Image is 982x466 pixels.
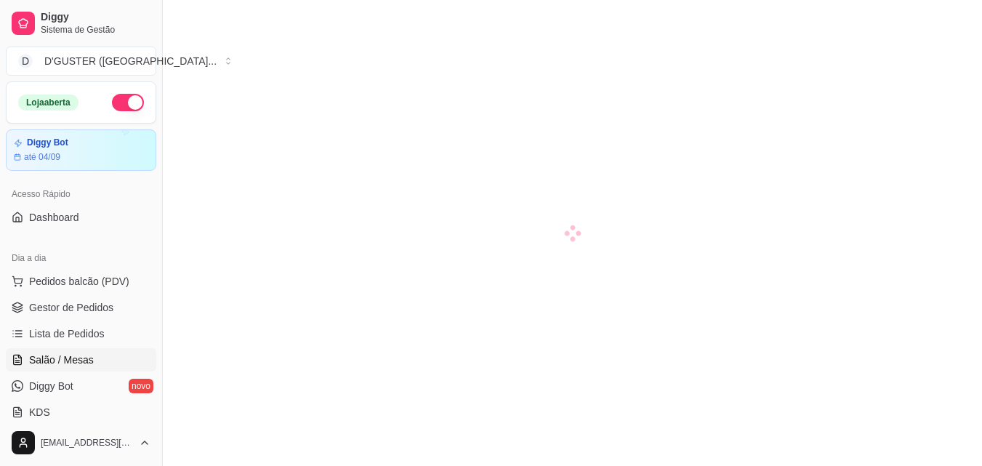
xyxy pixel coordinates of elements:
a: Diggy Botnovo [6,374,156,398]
span: Salão / Mesas [29,353,94,367]
a: Gestor de Pedidos [6,296,156,319]
span: Diggy [41,11,150,24]
button: Alterar Status [112,94,144,111]
button: [EMAIL_ADDRESS][DOMAIN_NAME] [6,425,156,460]
span: D [18,54,33,68]
span: Pedidos balcão (PDV) [29,274,129,289]
span: Sistema de Gestão [41,24,150,36]
a: Salão / Mesas [6,348,156,371]
button: Pedidos balcão (PDV) [6,270,156,293]
span: KDS [29,405,50,419]
span: Lista de Pedidos [29,326,105,341]
a: Lista de Pedidos [6,322,156,345]
div: Loja aberta [18,95,79,111]
div: Acesso Rápido [6,182,156,206]
a: KDS [6,401,156,424]
span: [EMAIL_ADDRESS][DOMAIN_NAME] [41,437,133,449]
a: DiggySistema de Gestão [6,6,156,41]
span: Dashboard [29,210,79,225]
div: Dia a dia [6,246,156,270]
article: até 04/09 [24,151,60,163]
a: Diggy Botaté 04/09 [6,129,156,171]
span: Gestor de Pedidos [29,300,113,315]
article: Diggy Bot [27,137,68,148]
a: Dashboard [6,206,156,229]
span: Diggy Bot [29,379,73,393]
div: D'GUSTER ([GEOGRAPHIC_DATA] ... [44,54,217,68]
button: Select a team [6,47,156,76]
